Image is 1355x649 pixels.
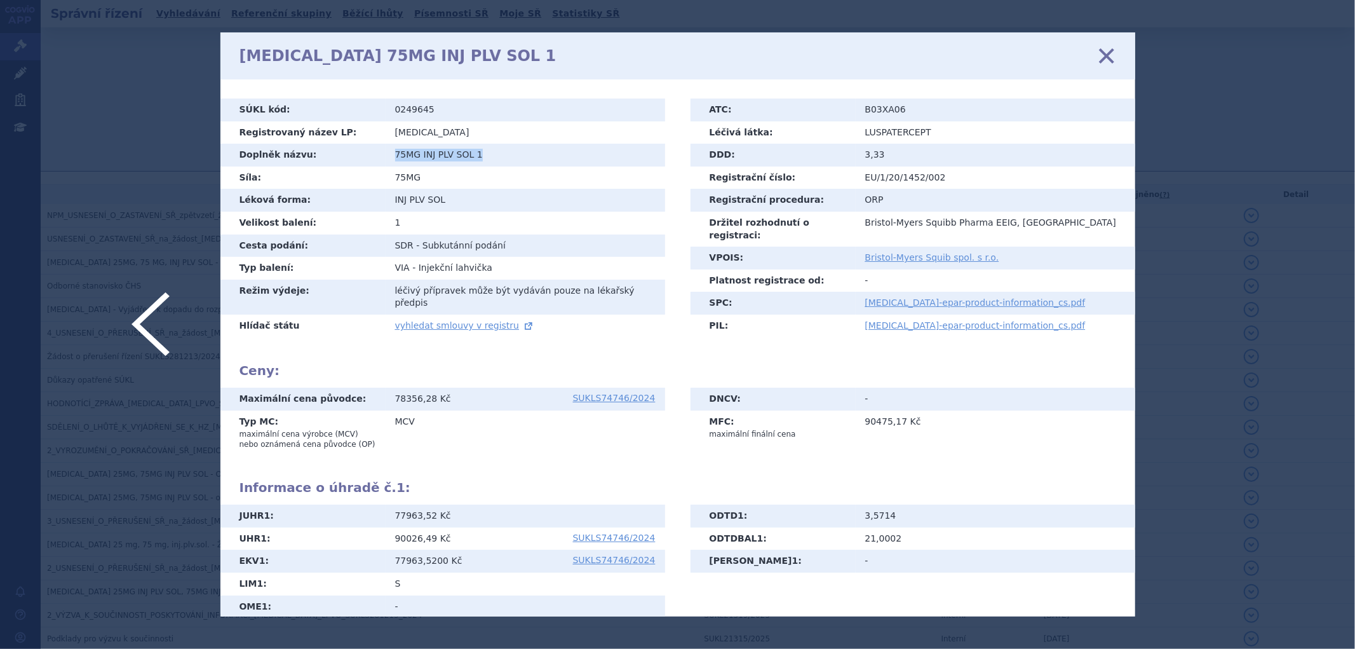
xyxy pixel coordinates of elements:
p: maximální cena výrobce (MCV) nebo oznámená cena původce (OP) [239,429,376,449]
span: 1 [257,578,264,589]
td: B03XA06 [856,99,1135,121]
td: 75MG [386,167,665,189]
td: 21,0002 [856,528,1135,550]
span: Subkutánní podání [422,240,506,250]
a: SUKLS74746/2024 [573,393,656,402]
span: 90026,49 Kč [395,533,451,543]
th: LIM : [220,573,386,596]
th: OME : [220,596,386,618]
th: ODTDBAL : [691,528,856,550]
th: Platnost registrace od: [691,270,856,292]
td: - [856,270,1135,292]
td: EU/1/20/1452/002 [856,167,1135,189]
th: DNCV: [691,388,856,411]
th: Hlídač státu [220,315,386,338]
span: 1 [264,510,271,521]
h2: Ceny: [239,363,1116,378]
th: UHR : [220,528,386,550]
h2: Informace o úhradě č. : [239,480,1116,495]
span: vyhledat smlouvy v registru [395,320,520,331]
td: Bristol-Myers Squibb Pharma EEIG, [GEOGRAPHIC_DATA] [856,212,1135,247]
th: EKV : [220,550,386,573]
td: léčivý přípravek může být vydáván pouze na lékařský předpis [386,280,665,315]
th: Doplněk názvu: [220,144,386,167]
th: VPOIS: [691,247,856,270]
td: 3,5714 [856,505,1135,528]
span: 78356,28 Kč [395,393,451,404]
span: 1 [262,601,268,611]
th: JUHR : [220,505,386,528]
td: 3,33 [856,144,1135,167]
th: Velikost balení: [220,212,386,235]
th: Registrovaný název LP: [220,121,386,144]
span: - [416,240,419,250]
td: ORP [856,189,1135,212]
span: 1 [260,533,267,543]
span: VIA [395,263,410,273]
td: - [856,388,1135,411]
th: MFC: [691,411,856,445]
td: 1 [386,212,665,235]
td: [MEDICAL_DATA] [386,121,665,144]
th: Registrační číslo: [691,167,856,189]
td: S [386,573,665,596]
th: DDD: [691,144,856,167]
span: SDR [395,240,414,250]
td: INJ PLV SOL [386,189,665,212]
a: [MEDICAL_DATA]-epar-product-information_cs.pdf [865,297,1086,308]
th: SÚKL kód: [220,99,386,121]
span: 1 [757,533,764,543]
a: zavřít [1097,46,1116,65]
th: SPC: [691,292,856,315]
th: Cesta podání: [220,235,386,257]
a: Bristol-Myers Squib spol. s r.o. [865,252,999,263]
th: Typ MC: [220,411,386,455]
th: Léčivá látka: [691,121,856,144]
a: vyhledat smlouvy v registru [395,320,535,331]
span: 77963,5200 Kč [395,556,462,566]
td: LUSPATERCEPT [856,121,1135,144]
td: 0249645 [386,99,665,121]
span: Injekční lahvička [419,263,492,273]
td: - [856,550,1135,573]
td: MCV [386,411,665,455]
td: 75MG INJ PLV SOL 1 [386,144,665,167]
td: - [386,596,665,618]
span: - [412,263,415,273]
td: 90475,17 Kč [856,411,1135,445]
p: maximální finální cena [710,429,846,439]
th: ODTD : [691,505,856,528]
th: Registrační procedura: [691,189,856,212]
th: ATC: [691,99,856,121]
th: Maximální cena původce: [220,388,386,411]
th: Režim výdeje: [220,280,386,315]
span: 1 [738,510,744,521]
a: [MEDICAL_DATA]-epar-product-information_cs.pdf [865,320,1086,331]
span: 1 [792,556,799,566]
span: 1 [396,480,405,495]
td: 77963,52 Kč [386,505,665,528]
th: Síla: [220,167,386,189]
h1: [MEDICAL_DATA] 75MG INJ PLV SOL 1 [239,47,556,65]
th: Léková forma: [220,189,386,212]
span: 1 [259,556,266,566]
th: [PERSON_NAME] : [691,550,856,573]
th: Držitel rozhodnutí o registraci: [691,212,856,247]
a: SUKLS74746/2024 [573,556,656,564]
th: PIL: [691,315,856,338]
a: SUKLS74746/2024 [573,533,656,542]
th: Typ balení: [220,257,386,280]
